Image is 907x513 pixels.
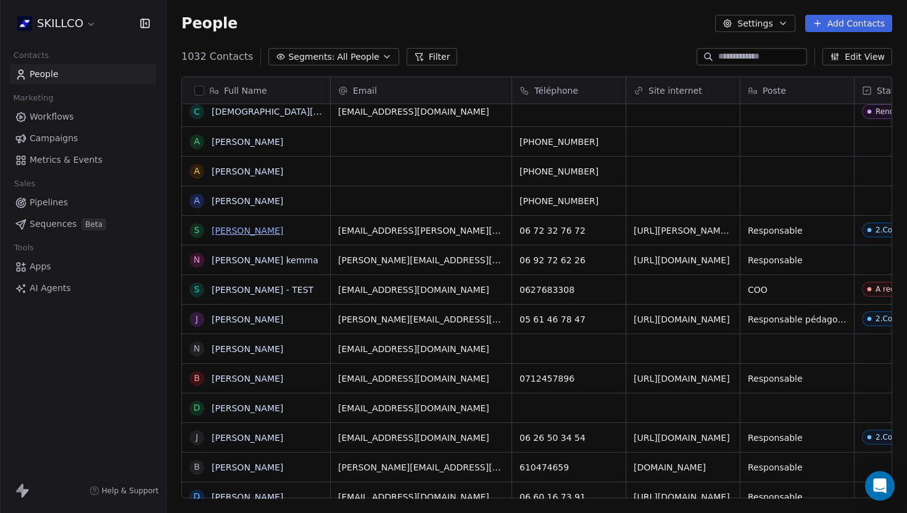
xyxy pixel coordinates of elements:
[338,254,504,266] span: [PERSON_NAME][EMAIL_ADDRESS][DOMAIN_NAME]
[407,48,458,65] button: Filter
[338,461,504,474] span: [PERSON_NAME][EMAIL_ADDRESS][DOMAIN_NAME]
[212,403,283,413] a: [PERSON_NAME]
[338,105,504,118] span: [EMAIL_ADDRESS][DOMAIN_NAME]
[181,49,253,64] span: 1032 Contacts
[30,196,68,209] span: Pipelines
[520,313,618,326] span: 05 61 46 78 47
[520,254,618,266] span: 06 92 72 62 26
[10,192,156,213] a: Pipelines
[212,285,313,295] a: [PERSON_NAME] - TEST
[822,48,892,65] button: Edit View
[10,214,156,234] a: SequencesBeta
[9,174,41,193] span: Sales
[10,107,156,127] a: Workflows
[30,132,78,145] span: Campaigns
[865,471,895,501] div: Open Intercom Messenger
[102,486,159,496] span: Help & Support
[634,433,730,443] a: [URL][DOMAIN_NAME]
[626,77,740,104] div: Site internet
[715,15,795,32] button: Settings
[10,278,156,298] a: AI Agents
[182,104,331,499] div: grid
[748,461,847,474] span: Responsable
[805,15,892,32] button: Add Contacts
[15,13,99,34] button: SKILLCO
[520,165,618,178] span: [PHONE_NUMBER]
[194,401,201,414] div: D
[520,224,618,237] span: 06 72 32 76 72
[196,431,198,444] div: J
[194,135,200,148] div: A
[212,166,283,176] a: [PERSON_NAME]
[877,84,905,97] span: Status
[634,462,706,472] a: [DOMAIN_NAME]
[353,84,377,97] span: Email
[30,218,77,231] span: Sequences
[8,46,54,65] span: Contacts
[194,105,200,118] div: C
[212,344,283,354] a: [PERSON_NAME]
[30,260,51,273] span: Apps
[9,239,39,257] span: Tools
[212,374,283,384] a: [PERSON_NAME]
[212,314,283,324] a: [PERSON_NAME]
[194,342,200,355] div: N
[194,461,200,474] div: B
[10,256,156,277] a: Apps
[763,84,786,97] span: Poste
[194,253,200,266] div: N
[181,14,238,33] span: People
[648,84,702,97] span: Site internet
[212,433,283,443] a: [PERSON_NAME]
[89,486,159,496] a: Help & Support
[338,372,504,385] span: [EMAIL_ADDRESS][DOMAIN_NAME]
[520,491,618,503] span: 06 60 16 73 91
[748,491,847,503] span: Responsable
[748,432,847,444] span: Responsable
[748,254,847,266] span: Responsable
[512,77,626,104] div: Téléphone
[338,313,504,326] span: [PERSON_NAME][EMAIL_ADDRESS][DOMAIN_NAME]
[338,491,504,503] span: [EMAIL_ADDRESS][DOMAIN_NAME]
[748,284,847,296] span: COO
[634,226,801,236] a: [URL][PERSON_NAME][DOMAIN_NAME]
[224,84,267,97] span: Full Name
[338,343,504,355] span: [EMAIL_ADDRESS][DOMAIN_NAME]
[748,224,847,237] span: Responsable
[338,432,504,444] span: [EMAIL_ADDRESS][DOMAIN_NAME]
[17,16,32,31] img: Skillco%20logo%20icon%20(2).png
[212,255,318,265] a: [PERSON_NAME] kemma
[534,84,578,97] span: Téléphone
[338,284,504,296] span: [EMAIL_ADDRESS][DOMAIN_NAME]
[338,224,504,237] span: [EMAIL_ADDRESS][PERSON_NAME][DOMAIN_NAME]
[520,136,618,148] span: [PHONE_NUMBER]
[748,313,847,326] span: Responsable pédagogique
[520,372,618,385] span: 0712457896
[10,128,156,149] a: Campaigns
[520,195,618,207] span: [PHONE_NUMBER]
[194,165,200,178] div: A
[37,15,83,31] span: SKILLCO
[194,224,200,237] div: S
[748,372,847,385] span: Responsable
[196,313,198,326] div: J
[212,107,381,117] a: [DEMOGRAPHIC_DATA][PERSON_NAME]
[182,77,330,104] div: Full Name
[520,284,618,296] span: 0627683308
[8,89,59,107] span: Marketing
[81,218,106,231] span: Beta
[520,461,618,474] span: 610474659
[30,282,71,295] span: AI Agents
[634,314,730,324] a: [URL][DOMAIN_NAME]
[212,137,283,147] a: [PERSON_NAME]
[338,402,504,414] span: [EMAIL_ADDRESS][DOMAIN_NAME]
[740,77,854,104] div: Poste
[194,283,200,296] div: S
[10,150,156,170] a: Metrics & Events
[30,110,74,123] span: Workflows
[331,77,511,104] div: Email
[194,372,200,385] div: B
[10,64,156,84] a: People
[212,226,283,236] a: [PERSON_NAME]
[520,432,618,444] span: 06 26 50 34 54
